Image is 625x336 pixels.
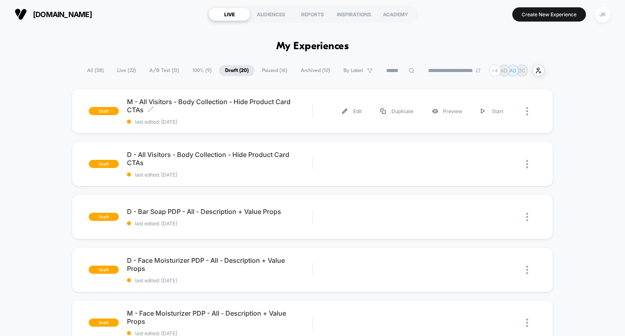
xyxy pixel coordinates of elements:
[295,65,336,76] span: Archived ( 10 )
[423,102,472,120] div: Preview
[333,102,371,120] div: Edit
[526,213,528,221] img: close
[81,65,110,76] span: All ( 58 )
[209,8,250,21] div: LIVE
[127,256,312,273] span: D - Face Moisturizer PDP - All - Description + Value Props
[127,220,312,227] span: last edited: [DATE]
[518,68,525,74] p: DC
[127,119,312,125] span: last edited: [DATE]
[127,309,312,325] span: M - Face Moisturizer PDP - All - Description + Value Props
[256,65,293,76] span: Paused ( 16 )
[33,10,92,19] span: [DOMAIN_NAME]
[89,213,119,221] span: draft
[127,172,312,178] span: last edited: [DATE]
[219,65,255,76] span: Draft ( 20 )
[111,65,142,76] span: Live ( 22 )
[375,8,416,21] div: ACADEMY
[342,109,347,114] img: menu
[500,68,507,74] p: AD
[89,160,119,168] span: draft
[186,65,218,76] span: 100% ( 9 )
[481,109,485,114] img: menu
[380,109,386,114] img: menu
[89,266,119,274] span: draft
[333,8,375,21] div: INSPIRATIONS
[476,68,481,73] img: end
[12,8,94,21] button: [DOMAIN_NAME]
[250,8,292,21] div: AUDIENCES
[127,151,312,167] span: D - All Visitors - Body Collection - Hide Product Card CTAs
[512,7,586,22] button: Create New Experience
[526,266,528,274] img: close
[509,68,516,74] p: AG
[276,41,349,52] h1: My Experiences
[292,8,333,21] div: REPORTS
[592,6,613,23] button: JK
[472,102,513,120] div: Start
[89,107,119,115] span: draft
[343,68,363,74] span: By Label
[143,65,185,76] span: A/B Test ( 13 )
[526,319,528,327] img: close
[526,160,528,168] img: close
[127,98,312,114] span: M - All Visitors - Body Collection - Hide Product Card CTAs
[526,107,528,116] img: close
[489,65,501,76] div: + 4
[89,319,119,327] span: draft
[15,8,27,20] img: Visually logo
[127,277,312,284] span: last edited: [DATE]
[371,102,423,120] div: Duplicate
[127,207,312,216] span: D - Bar Soap PDP - All - Description + Value Props
[594,7,610,22] div: JK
